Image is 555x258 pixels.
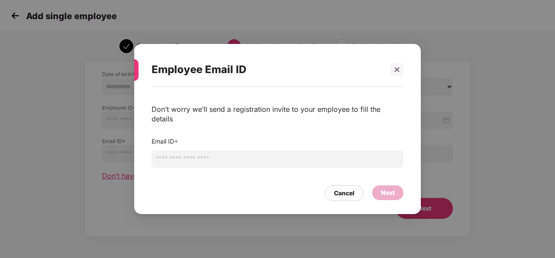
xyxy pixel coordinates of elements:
div: Don’t worry we’ll send a registration invite to your employee to fill the details [152,104,403,124]
div: Cancel [334,188,354,198]
label: Email ID [152,137,178,145]
span: close [394,67,400,73]
div: Next [381,188,395,198]
div: Employee Email ID [152,53,383,87]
